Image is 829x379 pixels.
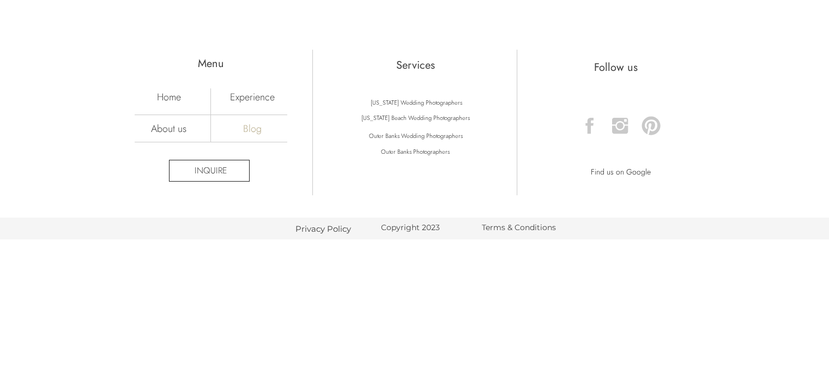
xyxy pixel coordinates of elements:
a: About us [131,122,207,134]
p: [PERSON_NAME] & [PERSON_NAME] [9,5,141,25]
a: About Us [630,8,673,26]
h2: Follow us [536,60,696,73]
a: Home [586,8,615,25]
a: [US_STATE] Wedding Photographers [361,98,472,110]
a: Contact Us [766,8,813,25]
a: inquire [182,165,240,177]
a: Outer Banks Photographers [365,147,466,160]
a: Experience [214,91,291,103]
a: Blog [733,8,757,25]
a: [US_STATE] Beach Wedding Photographers [349,113,482,125]
h2: Menu [131,56,291,76]
a: Copyright 2023 [381,222,450,235]
a: Blog [214,122,291,134]
h2: Services [336,58,495,75]
a: Home [131,91,207,103]
a: Terms & Conditions [474,222,564,233]
a: Experience [682,8,719,25]
a: Outer Banks Wedding Photographers [350,131,482,143]
a: Find us on Google [590,165,651,177]
a: Privacy Policy [287,223,359,234]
